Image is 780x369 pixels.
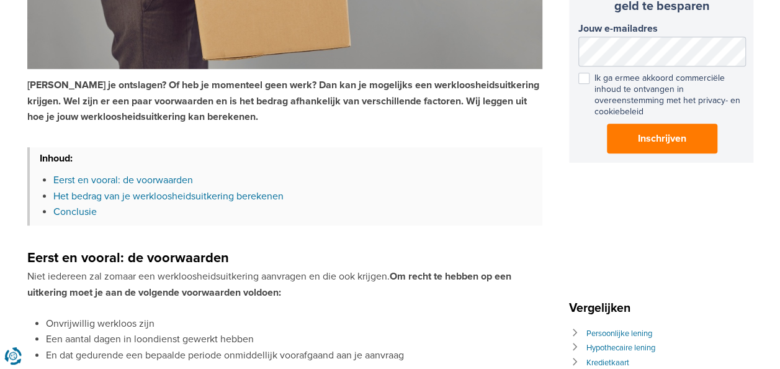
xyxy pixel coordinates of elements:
li: Onvrijwillig werkloos zijn [46,316,542,332]
label: Ik ga ermee akkoord commerciële inhoud te ontvangen in overeenstemming met het privacy- en cookie... [578,73,746,118]
li: Een aantal dagen in loondienst gewerkt hebben [46,332,542,348]
p: Niet iedereen zal zomaar een werkloosheidsuitkering aanvragen en die ook krijgen. [27,269,542,301]
a: Eerst en vooral: de voorwaarden [53,174,193,186]
strong: [PERSON_NAME] je ontslagen? Of heb je momenteel geen werk? Dan kan je mogelijks een werkloosheids... [27,79,539,123]
iframe: fb:page Facebook Social Plugin [569,193,755,273]
span: Inschrijven [638,131,686,146]
a: Conclusie [53,206,97,218]
li: En dat gedurende een bepaalde periode onmiddellijk voorafgaand aan je aanvraag [46,348,542,364]
label: Jouw e-mailadres [578,23,746,35]
button: Inschrijven [607,124,717,153]
a: Het bedrag van je werkloosheidsuitkering berekenen [53,190,284,203]
strong: Om recht te hebben op een uitkering moet je aan de volgende voorwaarden voldoen: [27,270,511,299]
h3: Inhoud: [30,147,542,168]
a: Persoonlijke lening [586,329,652,339]
a: Hypothecaire lening [586,343,655,353]
span: Vergelijken [569,301,637,316]
a: Kredietkaart [586,358,629,368]
strong: Eerst en vooral: de voorwaarden [27,250,229,266]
